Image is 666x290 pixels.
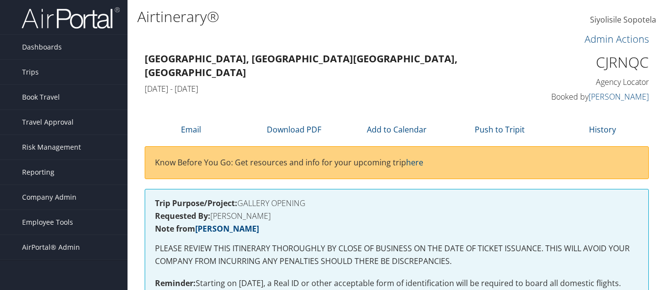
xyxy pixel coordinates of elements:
span: Company Admin [22,185,77,210]
h4: Booked by [534,91,649,102]
a: Email [181,124,201,135]
a: [PERSON_NAME] [589,91,649,102]
span: Book Travel [22,85,60,109]
strong: Reminder: [155,278,196,289]
a: Add to Calendar [367,124,427,135]
h4: [DATE] - [DATE] [145,83,519,94]
h1: Airtinerary® [137,6,483,27]
h4: [PERSON_NAME] [155,212,639,220]
p: PLEASE REVIEW THIS ITINERARY THOROUGHLY BY CLOSE OF BUSINESS ON THE DATE OF TICKET ISSUANCE. THIS... [155,242,639,267]
span: AirPortal® Admin [22,235,80,260]
a: Admin Actions [585,32,649,46]
h1: CJRNQC [534,52,649,73]
span: Reporting [22,160,54,185]
a: [PERSON_NAME] [195,223,259,234]
strong: Note from [155,223,259,234]
h4: GALLERY OPENING [155,199,639,207]
strong: Requested By: [155,211,210,221]
p: Know Before You Go: Get resources and info for your upcoming trip [155,157,639,169]
span: Trips [22,60,39,84]
span: Travel Approval [22,110,74,134]
a: History [589,124,616,135]
strong: Trip Purpose/Project: [155,198,237,209]
img: airportal-logo.png [22,6,120,29]
strong: [GEOGRAPHIC_DATA], [GEOGRAPHIC_DATA] [GEOGRAPHIC_DATA], [GEOGRAPHIC_DATA] [145,52,458,79]
span: Dashboards [22,35,62,59]
a: Siyolisile Sopotela [590,5,656,35]
a: Download PDF [267,124,321,135]
span: Employee Tools [22,210,73,235]
span: Siyolisile Sopotela [590,14,656,25]
span: Risk Management [22,135,81,159]
h4: Agency Locator [534,77,649,87]
a: Push to Tripit [475,124,525,135]
a: here [406,157,423,168]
